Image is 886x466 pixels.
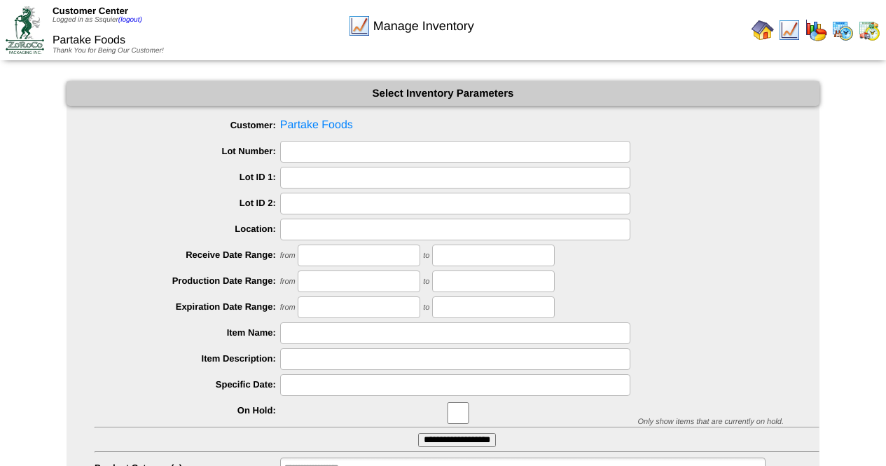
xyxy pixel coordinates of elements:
[53,6,128,16] span: Customer Center
[95,249,280,260] label: Receive Date Range:
[348,15,371,37] img: line_graph.gif
[95,353,280,364] label: Item Description:
[118,16,142,24] a: (logout)
[67,81,819,106] div: Select Inventory Parameters
[423,303,429,312] span: to
[53,34,125,46] span: Partake Foods
[637,418,783,426] span: Only show items that are currently on hold.
[423,252,429,260] span: to
[6,6,44,53] img: ZoRoCo_Logo(Green%26Foil)%20jpg.webp
[280,303,296,312] span: from
[778,19,801,41] img: line_graph.gif
[95,120,280,130] label: Customer:
[423,277,429,286] span: to
[95,275,280,286] label: Production Date Range:
[858,19,880,41] img: calendarinout.gif
[53,16,142,24] span: Logged in as Ssquier
[280,277,296,286] span: from
[95,115,819,136] span: Partake Foods
[831,19,854,41] img: calendarprod.gif
[373,19,474,34] span: Manage Inventory
[95,327,280,338] label: Item Name:
[280,252,296,260] span: from
[95,405,280,416] label: On Hold:
[95,172,280,182] label: Lot ID 1:
[53,47,164,55] span: Thank You for Being Our Customer!
[95,379,280,390] label: Specific Date:
[805,19,827,41] img: graph.gif
[752,19,774,41] img: home.gif
[95,146,280,156] label: Lot Number:
[95,198,280,208] label: Lot ID 2:
[95,224,280,234] label: Location:
[95,301,280,312] label: Expiration Date Range:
